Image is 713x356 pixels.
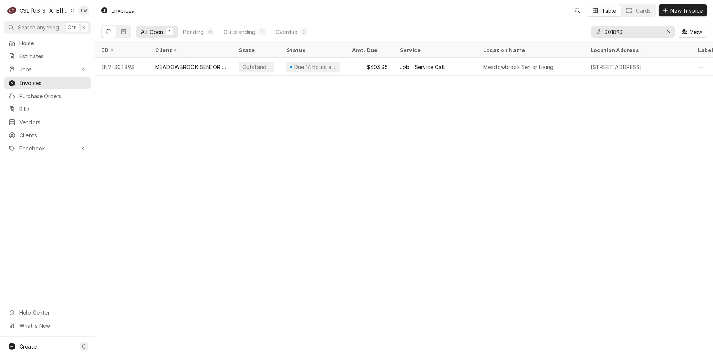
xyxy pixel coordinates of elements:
[19,7,69,15] div: CSI [US_STATE][GEOGRAPHIC_DATA]
[591,46,685,54] div: Location Address
[19,92,87,100] span: Purchase Orders
[4,306,91,319] a: Go to Help Center
[4,77,91,89] a: Invoices
[82,343,86,350] span: C
[4,63,91,75] a: Go to Jobs
[352,46,386,54] div: Amt. Due
[19,65,76,73] span: Jobs
[302,28,306,36] div: 0
[167,28,172,36] div: 1
[19,322,86,330] span: What's New
[141,28,163,36] div: All Open
[260,28,264,36] div: 1
[19,79,87,87] span: Invoices
[19,343,37,350] span: Create
[4,116,91,128] a: Vendors
[400,46,470,54] div: Service
[4,142,91,154] a: Go to Pricebook
[67,24,77,31] span: Ctrl
[293,63,337,71] div: Due 14 hours ago
[602,7,616,15] div: Table
[95,58,149,76] div: INV-301893
[4,103,91,115] a: Bills
[208,28,213,36] div: 0
[276,28,297,36] div: Overdue
[239,46,274,54] div: State
[663,26,675,38] button: Erase input
[400,63,445,71] div: Job | Service Call
[19,118,87,126] span: Vendors
[82,24,86,31] span: K
[678,26,707,38] button: View
[19,131,87,139] span: Clients
[4,50,91,62] a: Estimates
[688,28,704,36] span: View
[659,4,707,16] button: New Invoice
[7,5,17,16] div: CSI Kansas City's Avatar
[636,7,651,15] div: Cards
[346,58,394,76] div: $403.35
[4,37,91,49] a: Home
[78,5,89,16] div: TW
[591,63,642,71] div: [STREET_ADDRESS]
[483,63,553,71] div: Meadowbrook Senior Living
[155,46,225,54] div: Client
[101,46,142,54] div: ID
[18,24,59,31] span: Search anything
[183,28,204,36] div: Pending
[7,5,17,16] div: C
[78,5,89,16] div: Tori Warrick's Avatar
[669,7,704,15] span: New Invoice
[604,26,660,38] input: Keyword search
[483,46,577,54] div: Location Name
[4,21,91,34] button: Search anythingCtrlK
[242,63,271,71] div: Outstanding
[19,105,87,113] span: Bills
[19,52,87,60] span: Estimates
[19,39,87,47] span: Home
[155,63,227,71] div: MEADOWBROOK SENIOR LIVING
[286,46,339,54] div: Status
[4,129,91,141] a: Clients
[4,319,91,332] a: Go to What's New
[19,309,86,316] span: Help Center
[572,4,584,16] button: Open search
[4,90,91,102] a: Purchase Orders
[19,144,76,152] span: Pricebook
[224,28,255,36] div: Outstanding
